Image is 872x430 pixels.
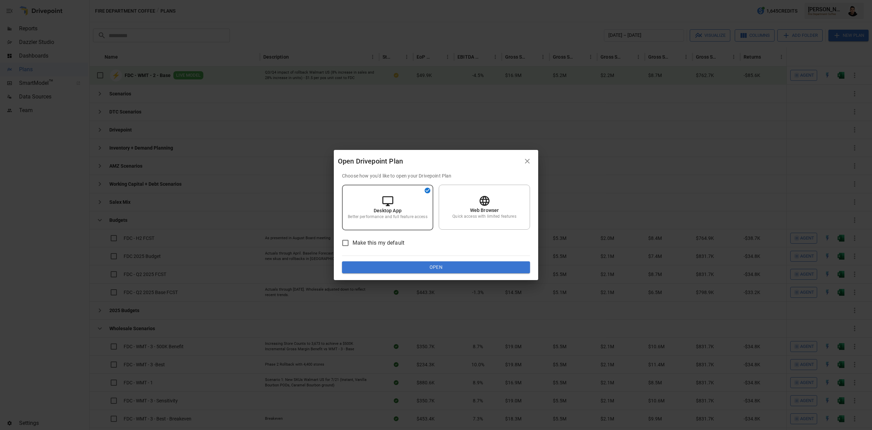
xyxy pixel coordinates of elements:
[342,172,530,179] p: Choose how you'd like to open your Drivepoint Plan
[342,261,530,274] button: Open
[470,207,499,214] p: Web Browser
[353,239,404,247] span: Make this my default
[452,214,516,219] p: Quick access with limited features
[348,214,427,220] p: Better performance and full feature access
[374,207,402,214] p: Desktop App
[338,156,520,167] div: Open Drivepoint Plan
